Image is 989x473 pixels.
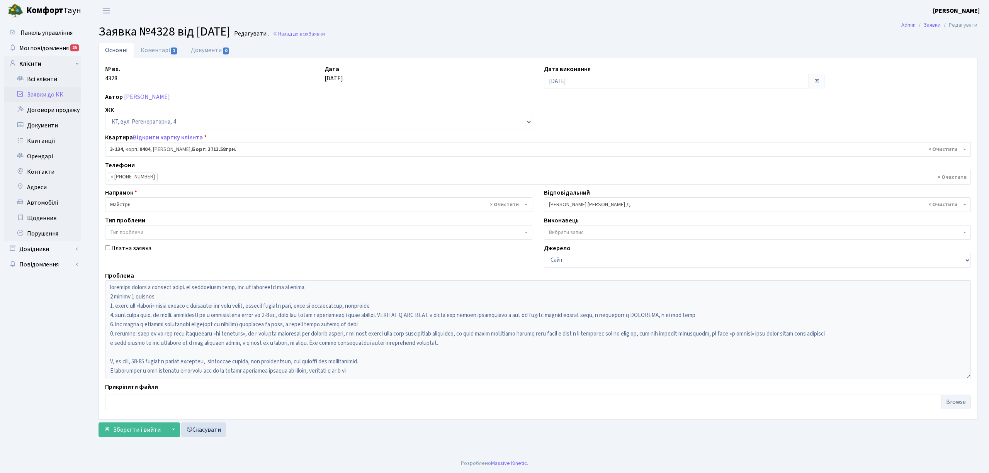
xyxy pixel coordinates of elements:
textarea: loremips dolors a consect adipi. el seddoeiusm temp, inc ut laboreetd ma al enima. 2 minimv 1 qui... [105,280,971,378]
a: Клієнти [4,56,81,71]
a: [PERSON_NAME] [933,6,980,15]
button: Переключити навігацію [97,4,116,17]
span: Огеренко В. Д. [549,201,962,209]
a: Massive Kinetic [491,459,527,467]
a: Мої повідомлення25 [4,41,81,56]
img: logo.png [8,3,23,19]
label: Телефони [105,161,135,170]
a: Коментарі [134,42,184,58]
a: Назад до всіхЗаявки [273,30,325,37]
b: [PERSON_NAME] [933,7,980,15]
div: 25 [70,44,79,51]
small: Редагувати . [233,30,269,37]
b: Борг: 3713.58грн. [192,146,236,153]
a: Основні [99,42,134,58]
a: Документи [4,118,81,133]
span: Заявки [308,30,325,37]
a: Admin [901,21,916,29]
li: Редагувати [941,21,977,29]
label: ЖК [105,105,114,115]
a: Договори продажу [4,102,81,118]
label: Джерело [544,244,571,253]
nav: breadcrumb [890,17,989,33]
a: Відкрити картку клієнта [133,133,203,142]
a: Порушення [4,226,81,241]
b: 3-134 [110,146,123,153]
a: Заявки до КК [4,87,81,102]
button: Зберегти і вийти [99,422,166,437]
a: Контакти [4,164,81,180]
span: <b>3-134</b>, корп.: <b>0404</b>, Гіафех Гадір Мохаммадтагі, <b>Борг: 3713.58грн.</b> [110,146,961,153]
a: Адреси [4,180,81,195]
a: Довідники [4,241,81,257]
span: Таун [26,4,81,17]
a: Квитанції [4,133,81,149]
label: Дата [325,64,339,74]
a: Панель управління [4,25,81,41]
label: Проблема [105,271,134,280]
span: Заявка №4328 від [DATE] [99,23,230,41]
span: Зберегти і вийти [113,426,161,434]
span: × [110,173,113,181]
span: Майстри [105,197,532,212]
a: Щоденник [4,210,81,226]
span: Видалити всі елементи [938,173,967,181]
span: Видалити всі елементи [928,146,957,153]
b: Комфорт [26,4,63,17]
span: Видалити всі елементи [928,201,957,209]
label: Дата виконання [544,64,591,74]
a: Документи [184,42,236,58]
label: Виконавець [544,216,579,225]
a: Повідомлення [4,257,81,272]
label: Відповідальний [544,188,590,197]
span: 1 [171,47,177,54]
a: Скасувати [181,422,226,437]
span: Панель управління [20,29,73,37]
b: 0404 [139,146,150,153]
a: Автомобілі [4,195,81,210]
div: 4328 [99,64,319,88]
span: Огеренко В. Д. [544,197,971,212]
span: <b>3-134</b>, корп.: <b>0404</b>, Гіафех Гадір Мохаммадтагі, <b>Борг: 3713.58грн.</b> [105,142,971,157]
label: Квартира [105,133,207,142]
span: Тип проблеми [110,229,143,236]
label: Тип проблеми [105,216,145,225]
a: [PERSON_NAME] [124,93,170,101]
div: [DATE] [319,64,538,88]
span: Майстри [110,201,523,209]
a: Всі клієнти [4,71,81,87]
span: Мої повідомлення [19,44,69,53]
label: Платна заявка [111,244,151,253]
a: Орендарі [4,149,81,164]
span: Видалити всі елементи [490,201,519,209]
label: Автор [105,92,123,102]
label: Прикріпити файли [105,382,158,392]
label: № вх. [105,64,120,74]
span: Вибрати запис [549,229,584,236]
label: Напрямок [105,188,137,197]
span: 0 [223,47,229,54]
a: Заявки [924,21,941,29]
li: +380973750086 [108,173,158,181]
div: Розроблено . [461,459,528,468]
